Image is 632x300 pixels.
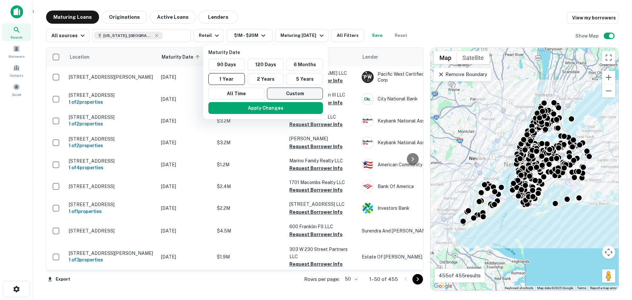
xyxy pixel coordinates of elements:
[248,59,284,70] button: 120 Days
[599,247,632,279] iframe: Chat Widget
[286,73,323,85] button: 5 Years
[208,88,264,99] button: All Time
[267,88,323,99] button: Custom
[208,102,323,114] button: Apply Changes
[208,49,326,56] p: Maturity Date
[208,73,245,85] button: 1 Year
[248,73,284,85] button: 2 Years
[286,59,323,70] button: 6 Months
[208,59,245,70] button: 90 Days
